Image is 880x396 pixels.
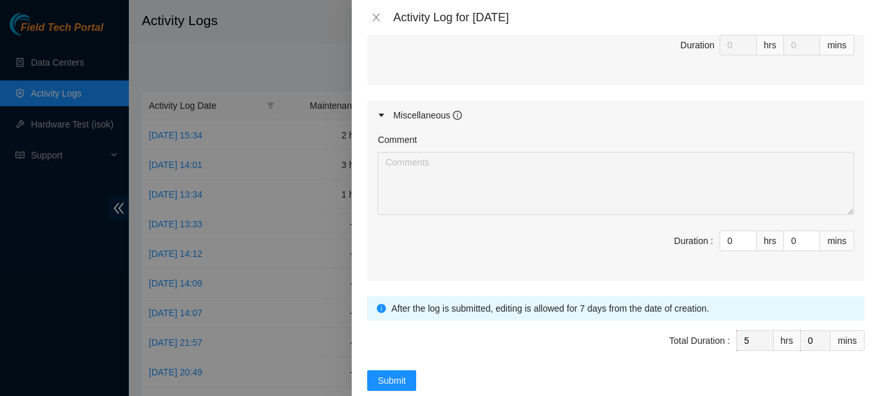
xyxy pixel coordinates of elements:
span: Submit [378,373,406,388]
div: Total Duration : [669,334,730,348]
span: info-circle [453,111,462,120]
div: hrs [757,231,784,251]
textarea: Comment [378,152,854,215]
span: close [371,12,381,23]
button: Close [367,12,385,24]
div: Activity Log for [DATE] [393,10,865,24]
span: info-circle [377,304,386,313]
div: Duration [680,38,714,52]
div: Miscellaneous [393,108,462,122]
button: Submit [367,370,416,391]
div: hrs [757,35,784,55]
div: mins [820,231,854,251]
div: Duration : [674,234,713,248]
div: mins [820,35,854,55]
div: hrs [774,330,801,351]
div: Miscellaneous info-circle [367,100,865,130]
span: caret-right [378,111,385,119]
div: mins [830,330,865,351]
label: Comment [378,133,417,147]
div: After the log is submitted, editing is allowed for 7 days from the date of creation. [391,301,855,316]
